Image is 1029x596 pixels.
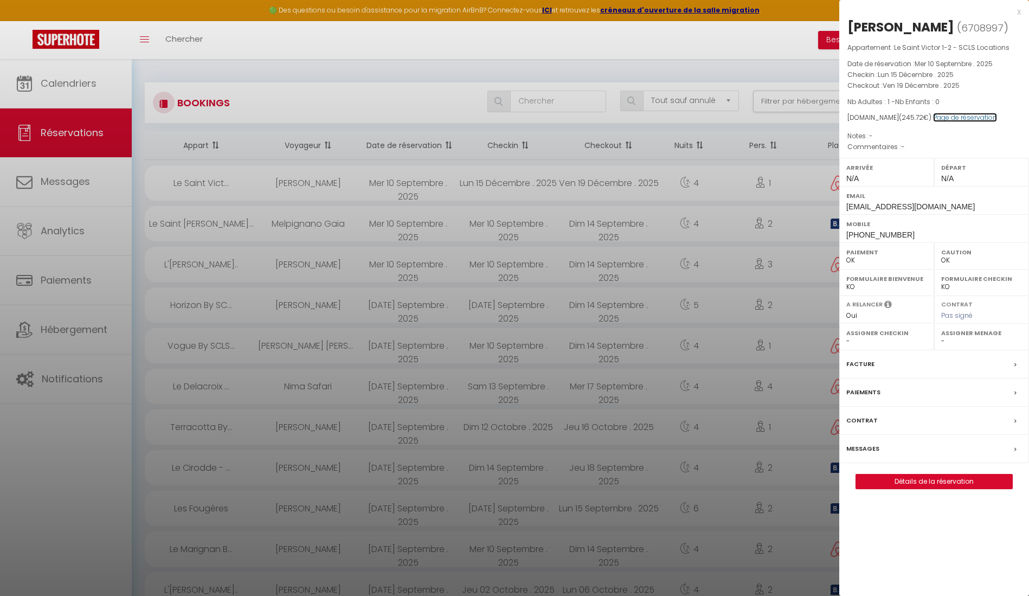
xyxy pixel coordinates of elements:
[957,20,1008,35] span: ( )
[915,59,993,68] span: Mer 10 Septembre . 2025
[941,162,1022,173] label: Départ
[846,247,927,258] label: Paiement
[847,97,940,106] span: Nb Adultes : 1 -
[961,21,1004,35] span: 6708997
[902,113,923,122] span: 245.72
[847,69,1021,80] p: Checkin :
[847,18,954,36] div: [PERSON_NAME]
[899,113,931,122] span: ( €)
[941,328,1022,338] label: Assigner Menage
[894,43,1009,52] span: Le Saint Victor 1-2 - SCLS Locations
[878,70,954,79] span: Lun 15 Décembre . 2025
[9,4,41,37] button: Ouvrir le widget de chat LiveChat
[839,5,1021,18] div: x
[846,230,915,239] span: [PHONE_NUMBER]
[941,247,1022,258] label: Caution
[883,81,960,90] span: Ven 19 Décembre . 2025
[895,97,940,106] span: Nb Enfants : 0
[846,387,880,398] label: Paiements
[856,475,1012,489] a: Détails de la réservation
[941,300,973,307] label: Contrat
[846,190,1022,201] label: Email
[847,113,1021,123] div: [DOMAIN_NAME]
[847,131,1021,142] p: Notes :
[869,131,873,140] span: -
[846,219,1022,229] label: Mobile
[941,273,1022,284] label: Formulaire Checkin
[846,174,859,183] span: N/A
[901,142,905,151] span: -
[846,328,927,338] label: Assigner Checkin
[846,443,879,454] label: Messages
[846,273,927,284] label: Formulaire Bienvenue
[941,311,973,320] span: Pas signé
[933,113,997,122] a: Page de réservation
[846,202,975,211] span: [EMAIL_ADDRESS][DOMAIN_NAME]
[884,300,892,312] i: Sélectionner OUI si vous souhaiter envoyer les séquences de messages post-checkout
[847,80,1021,91] p: Checkout :
[846,358,874,370] label: Facture
[847,59,1021,69] p: Date de réservation :
[846,300,883,309] label: A relancer
[941,174,954,183] span: N/A
[846,162,927,173] label: Arrivée
[856,474,1013,489] button: Détails de la réservation
[846,415,878,426] label: Contrat
[847,42,1021,53] p: Appartement :
[847,142,1021,152] p: Commentaires :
